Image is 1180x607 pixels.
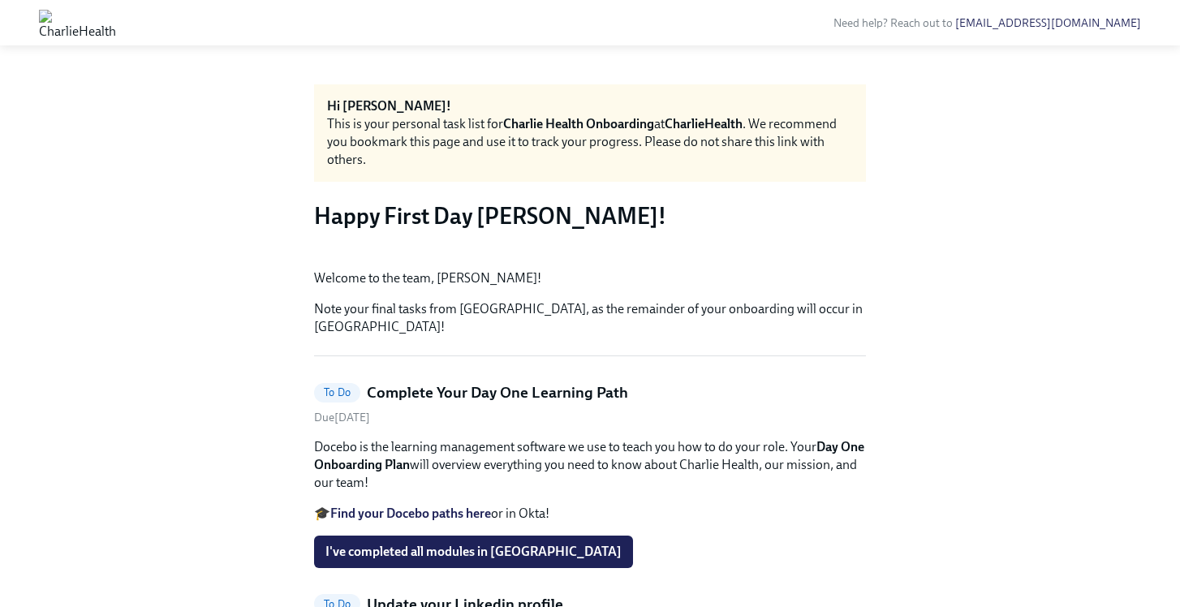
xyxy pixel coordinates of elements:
strong: CharlieHealth [665,116,743,131]
div: This is your personal task list for at . We recommend you bookmark this page and use it to track ... [327,115,853,169]
span: To Do [314,386,360,398]
p: Docebo is the learning management software we use to teach you how to do your role. Your will ove... [314,438,866,492]
a: Find your Docebo paths here [330,506,491,521]
span: Need help? Reach out to [833,16,1141,30]
img: CharlieHealth [39,10,116,36]
h5: Complete Your Day One Learning Path [367,382,628,403]
h3: Happy First Day [PERSON_NAME]! [314,201,866,230]
button: I've completed all modules in [GEOGRAPHIC_DATA] [314,536,633,568]
a: [EMAIL_ADDRESS][DOMAIN_NAME] [955,16,1141,30]
span: I've completed all modules in [GEOGRAPHIC_DATA] [325,544,622,560]
p: Welcome to the team, [PERSON_NAME]! [314,269,866,287]
strong: Charlie Health Onboarding [503,116,654,131]
span: Thursday, October 16th 2025, 10:00 am [314,411,370,424]
strong: Hi [PERSON_NAME]! [327,98,451,114]
strong: Day One Onboarding Plan [314,439,864,472]
p: 🎓 or in Okta! [314,505,866,523]
a: To DoComplete Your Day One Learning PathDue[DATE] [314,382,866,425]
p: Note your final tasks from [GEOGRAPHIC_DATA], as the remainder of your onboarding will occur in [... [314,300,866,336]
